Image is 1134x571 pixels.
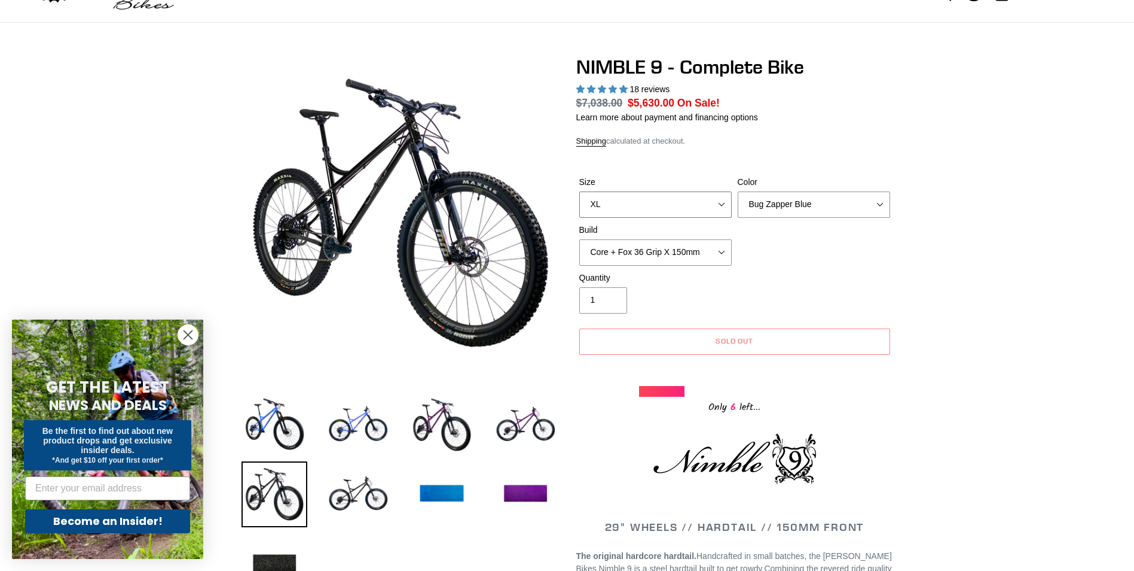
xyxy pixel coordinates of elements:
[325,392,391,458] img: Load image into Gallery viewer, NIMBLE 9 - Complete Bike
[325,461,391,527] img: Load image into Gallery viewer, NIMBLE 9 - Complete Bike
[576,97,623,109] s: $7,038.00
[409,392,475,458] img: Load image into Gallery viewer, NIMBLE 9 - Complete Bike
[576,551,696,561] strong: The original hardcore hardtail.
[727,400,739,415] span: 6
[25,476,190,500] input: Enter your email address
[576,136,607,147] a: Shipping
[738,176,890,189] label: Color
[579,176,732,189] label: Size
[576,84,630,94] span: 4.89 stars
[579,224,732,236] label: Build
[25,509,190,533] button: Become an Insider!
[579,329,890,355] button: Sold out
[409,461,475,527] img: Load image into Gallery viewer, NIMBLE 9 - Complete Bike
[605,520,864,534] span: 29" WHEELS // HARDTAIL // 150MM FRONT
[576,113,758,122] a: Learn more about payment and financing options
[493,392,558,458] img: Load image into Gallery viewer, NIMBLE 9 - Complete Bike
[579,272,732,284] label: Quantity
[42,426,173,455] span: Be the first to find out about new product drops and get exclusive insider deals.
[49,396,167,415] span: NEWS AND DEALS
[629,84,670,94] span: 18 reviews
[576,56,893,78] h1: NIMBLE 9 - Complete Bike
[178,324,198,345] button: Close dialog
[46,376,169,398] span: GET THE LATEST
[576,135,893,147] div: calculated at checkout.
[493,461,558,527] img: Load image into Gallery viewer, NIMBLE 9 - Complete Bike
[716,336,754,345] span: Sold out
[639,397,830,415] div: Only left...
[677,95,720,111] span: On Sale!
[242,392,307,458] img: Load image into Gallery viewer, NIMBLE 9 - Complete Bike
[242,461,307,527] img: Load image into Gallery viewer, NIMBLE 9 - Complete Bike
[52,456,163,464] span: *And get $10 off your first order*
[628,97,674,109] span: $5,630.00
